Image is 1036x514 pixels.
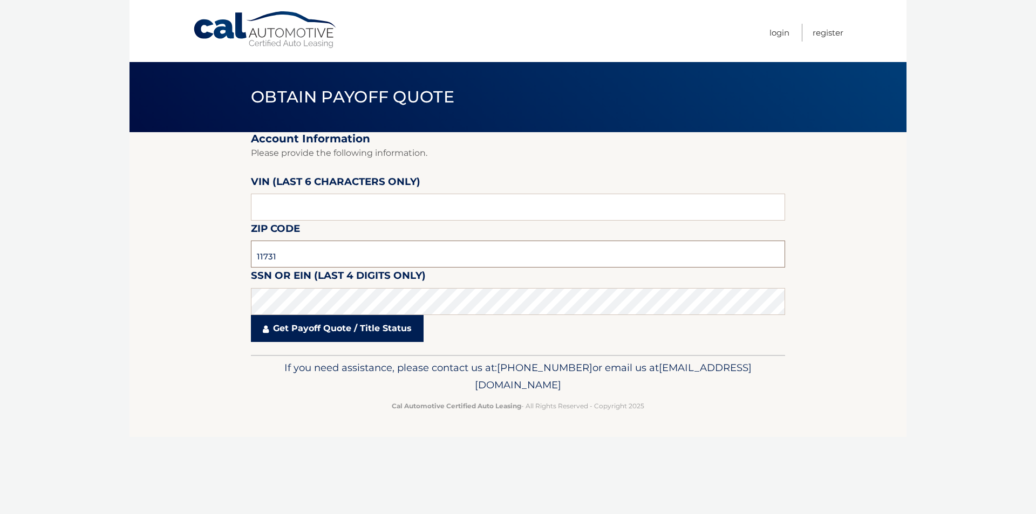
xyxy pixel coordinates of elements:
[251,146,785,161] p: Please provide the following information.
[251,268,426,287] label: SSN or EIN (last 4 digits only)
[251,174,420,194] label: VIN (last 6 characters only)
[497,361,592,374] span: [PHONE_NUMBER]
[251,132,785,146] h2: Account Information
[769,24,789,42] a: Login
[258,359,778,394] p: If you need assistance, please contact us at: or email us at
[193,11,338,49] a: Cal Automotive
[258,400,778,412] p: - All Rights Reserved - Copyright 2025
[251,221,300,241] label: Zip Code
[813,24,843,42] a: Register
[392,402,521,410] strong: Cal Automotive Certified Auto Leasing
[251,87,454,107] span: Obtain Payoff Quote
[251,315,424,342] a: Get Payoff Quote / Title Status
